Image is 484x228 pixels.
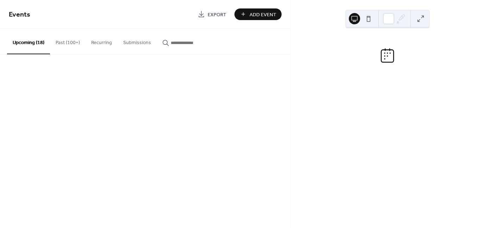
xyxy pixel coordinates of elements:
span: Events [9,8,30,21]
button: Recurring [86,29,118,54]
span: Export [208,11,226,18]
a: Export [193,8,232,20]
span: Add Event [250,11,276,18]
button: Submissions [118,29,157,54]
button: Add Event [234,8,282,20]
button: Past (100+) [50,29,86,54]
button: Upcoming (18) [7,29,50,54]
